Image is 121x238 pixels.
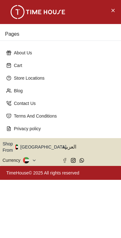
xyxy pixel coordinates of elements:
p: Contact Us [14,100,112,107]
a: TimeHouse© 2025 All rights reserved [6,170,79,175]
p: Blog [14,88,112,94]
a: Instagram [71,158,76,163]
span: العربية [62,143,118,151]
p: Store Locations [14,75,112,81]
a: Facebook [62,158,67,163]
p: Cart [14,62,112,69]
div: Currency [3,157,23,163]
p: Privacy policy [14,125,112,132]
p: Terms And Conditions [14,113,112,119]
a: Whatsapp [79,158,84,163]
img: United Arab Emirates [15,144,18,150]
button: العربية [62,141,118,153]
img: ... [6,5,69,19]
button: Shop From[GEOGRAPHIC_DATA] [3,141,71,153]
p: About Us [14,50,112,56]
button: Close Menu [108,5,118,15]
